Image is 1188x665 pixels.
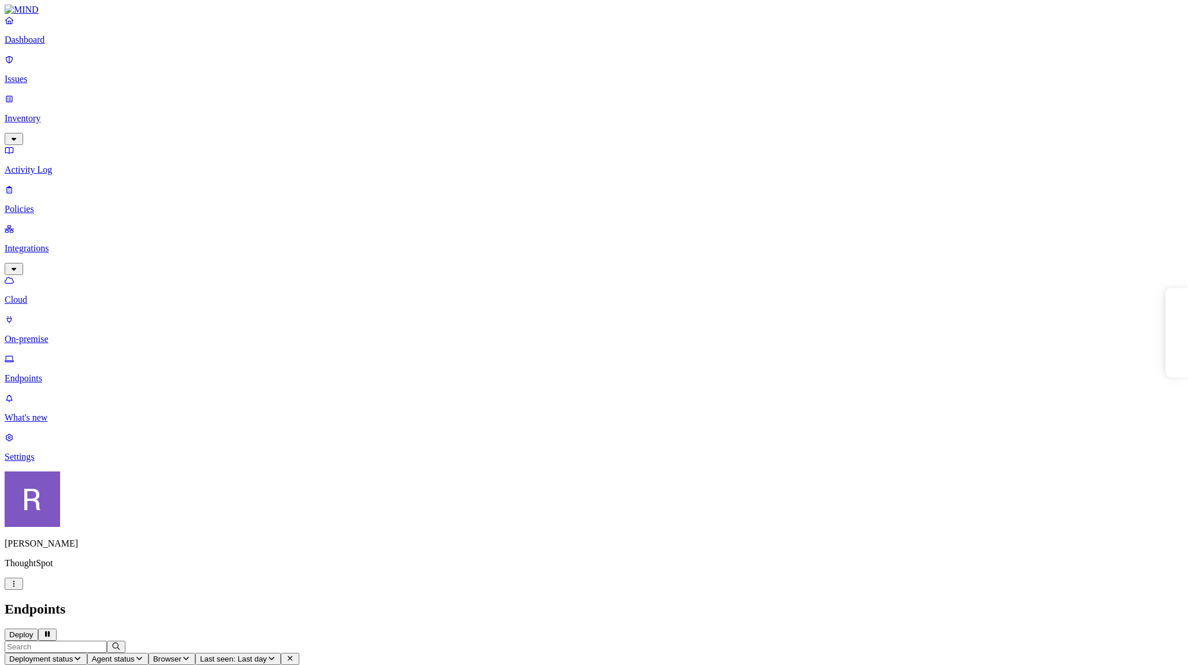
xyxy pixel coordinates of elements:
[5,94,1183,143] a: Inventory
[5,601,1183,617] h2: Endpoints
[5,35,1183,45] p: Dashboard
[5,15,1183,45] a: Dashboard
[5,74,1183,84] p: Issues
[92,655,135,663] span: Agent status
[5,314,1183,344] a: On-premise
[5,334,1183,344] p: On-premise
[5,373,1183,384] p: Endpoints
[9,655,73,663] span: Deployment status
[5,224,1183,273] a: Integrations
[5,641,107,653] input: Search
[5,629,38,641] button: Deploy
[5,54,1183,84] a: Issues
[200,655,267,663] span: Last seen: Last day
[5,5,1183,15] a: MIND
[5,354,1183,384] a: Endpoints
[5,413,1183,423] p: What's new
[5,243,1183,254] p: Integrations
[5,295,1183,305] p: Cloud
[5,432,1183,462] a: Settings
[5,204,1183,214] p: Policies
[5,165,1183,175] p: Activity Log
[5,538,1183,549] p: [PERSON_NAME]
[5,393,1183,423] a: What's new
[5,471,60,527] img: Rich Thompson
[5,5,39,15] img: MIND
[5,452,1183,462] p: Settings
[153,655,181,663] span: Browser
[5,275,1183,305] a: Cloud
[5,184,1183,214] a: Policies
[5,558,1183,569] p: ThoughtSpot
[5,113,1183,124] p: Inventory
[5,145,1183,175] a: Activity Log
